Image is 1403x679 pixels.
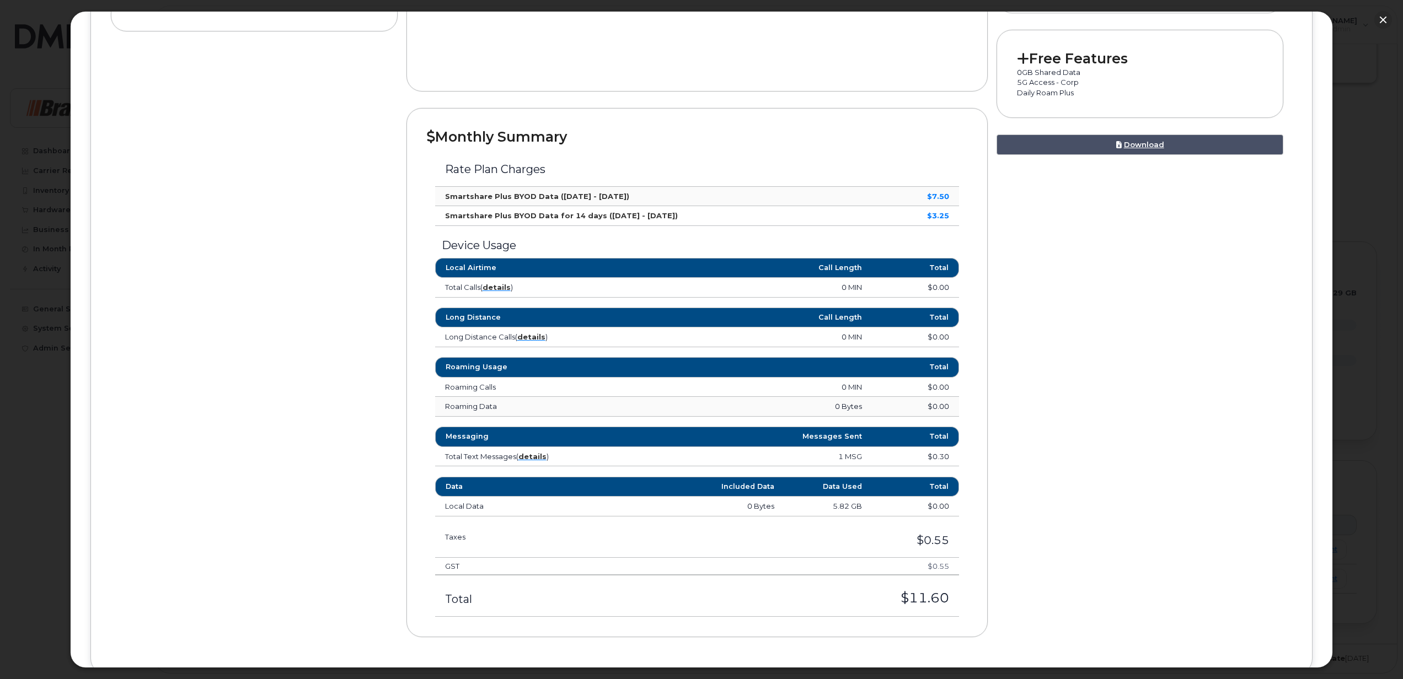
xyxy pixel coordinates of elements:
td: Local Data [435,497,697,516]
h3: Total [445,593,639,605]
td: $0.00 [872,497,959,516]
td: 0 Bytes [697,497,784,516]
h3: $0.55 [658,534,949,546]
h3: $11.60 [658,591,949,605]
h4: $0.55 [682,562,950,570]
h3: Taxes [445,533,639,541]
h4: GST [445,562,662,570]
td: 5.82 GB [784,497,871,516]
